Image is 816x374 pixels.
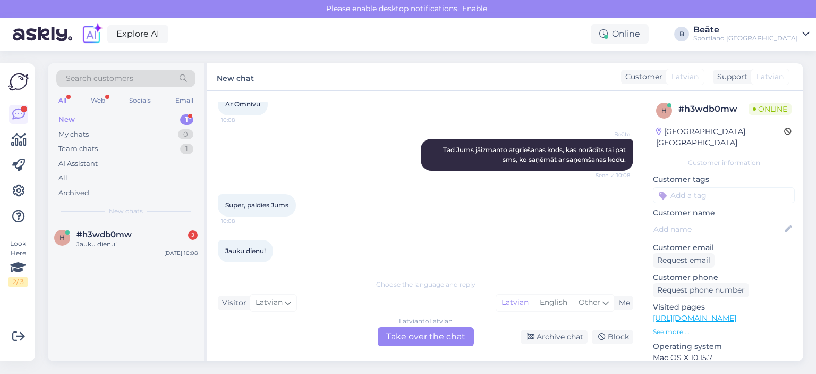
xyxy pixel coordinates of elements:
div: Email [173,94,195,107]
div: Archive chat [521,330,588,344]
div: English [534,295,573,311]
span: Super, paldies Jums [225,201,288,209]
div: Request phone number [653,283,749,297]
div: Choose the language and reply [218,280,633,289]
div: Take over the chat [378,327,474,346]
p: Customer phone [653,272,795,283]
p: Customer tags [653,174,795,185]
p: Operating system [653,341,795,352]
span: Beāte [590,130,630,138]
div: Customer information [653,158,795,168]
p: Mac OS X 10.15.7 [653,352,795,363]
p: See more ... [653,327,795,337]
div: B [674,27,689,41]
span: 10:08 [221,263,261,271]
div: All [56,94,69,107]
span: 10:08 [221,116,261,124]
div: Sportland [GEOGRAPHIC_DATA] [693,34,798,43]
div: Team chats [58,144,98,154]
div: All [58,173,67,184]
span: #h3wdb0mw [76,230,132,239]
span: 10:08 [221,217,261,225]
span: New chats [109,206,143,216]
div: 1 [180,114,193,125]
a: Explore AI [107,25,168,43]
span: Latvian [256,297,283,309]
div: Socials [127,94,153,107]
div: Online [591,24,649,44]
input: Add a tag [653,187,795,203]
div: # h3wdb0mw [678,103,749,115]
div: 2 [188,230,198,240]
div: 2 / 3 [8,277,28,287]
div: Latvian to Latvian [399,317,453,326]
span: Latvian [756,71,784,82]
div: Block [592,330,633,344]
span: Latvian [671,71,699,82]
span: Online [749,103,792,115]
div: AI Assistant [58,159,98,169]
div: Me [615,297,630,309]
span: Tad Jums jāizmanto atgriešanas kods, kas norādīts tai pat sms, ko saņēmāt ar saņemšanas kodu. [443,146,627,163]
div: [GEOGRAPHIC_DATA], [GEOGRAPHIC_DATA] [656,126,784,148]
div: My chats [58,129,89,140]
a: BeāteSportland [GEOGRAPHIC_DATA] [693,26,810,43]
input: Add name [653,223,783,235]
div: New [58,114,75,125]
p: Visited pages [653,302,795,313]
div: 0 [178,129,193,140]
img: explore-ai [81,23,103,45]
div: Customer [621,71,662,82]
div: Request email [653,253,715,268]
span: Seen ✓ 10:08 [590,171,630,179]
div: Visitor [218,297,246,309]
div: Web [89,94,107,107]
div: Look Here [8,239,28,287]
div: 1 [180,144,193,154]
div: Latvian [496,295,534,311]
span: Enable [459,4,490,13]
div: Archived [58,188,89,198]
div: Beāte [693,26,798,34]
img: Askly Logo [8,72,29,92]
label: New chat [217,70,254,84]
span: h [661,106,667,114]
span: Other [579,297,600,307]
p: Customer email [653,242,795,253]
div: Jauku dienu! [76,239,198,249]
a: [URL][DOMAIN_NAME] [653,313,736,323]
span: h [59,234,65,242]
span: Jauku dienu! [225,247,266,255]
p: Customer name [653,207,795,219]
span: Search customers [66,73,133,84]
div: Support [713,71,747,82]
span: Ar Omnivu [225,100,260,108]
div: [DATE] 10:08 [164,249,198,257]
